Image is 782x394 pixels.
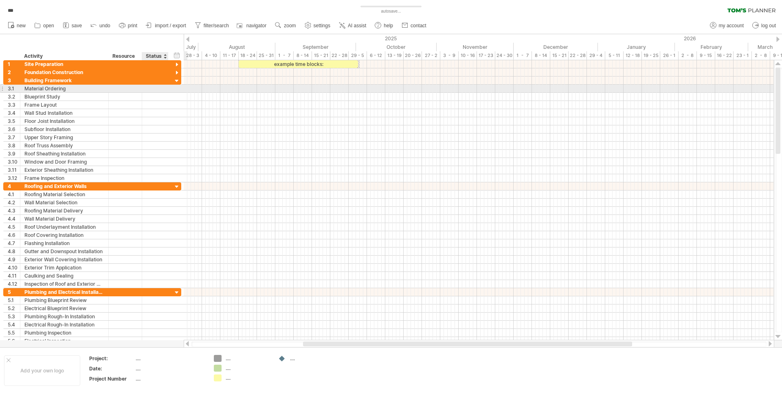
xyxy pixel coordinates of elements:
[8,158,20,166] div: 3.10
[477,51,495,60] div: 17 - 23
[32,20,57,31] a: open
[284,23,296,28] span: zoom
[184,51,202,60] div: 28 - 3
[226,374,270,381] div: ....
[550,51,569,60] div: 15 - 21
[99,23,110,28] span: undo
[24,101,104,109] div: Frame Layout
[314,23,330,28] span: settings
[24,68,104,76] div: Foundation Construction
[24,117,104,125] div: Floor Joist Installation
[202,51,220,60] div: 4 - 10
[220,51,239,60] div: 11 - 17
[642,51,660,60] div: 19 - 25
[89,355,134,362] div: Project:
[624,51,642,60] div: 12 - 18
[24,313,104,320] div: Plumbing Rough-In Installation
[155,23,186,28] span: import / export
[8,134,20,141] div: 3.7
[459,51,477,60] div: 10 - 16
[89,375,134,382] div: Project Number
[708,20,746,31] a: my account
[17,23,26,28] span: new
[24,223,104,231] div: Roof Underlayment Installation
[88,20,113,31] a: undo
[290,355,334,362] div: ....
[275,43,356,51] div: September 2025
[146,52,164,60] div: Status
[8,207,20,215] div: 4.3
[24,247,104,255] div: Gutter and Downspout Installation
[8,264,20,271] div: 4.10
[24,142,104,149] div: Roof Truss Assembly
[24,93,104,101] div: Blueprint Study
[275,51,294,60] div: 1 - 7
[8,93,20,101] div: 3.2
[404,51,422,60] div: 20 - 26
[24,150,104,158] div: Roof Sheathing Installation
[198,43,275,51] div: August 2025
[348,23,366,28] span: AI assist
[136,375,204,382] div: ....
[312,51,330,60] div: 15 - 21
[8,85,20,92] div: 3.1
[24,77,104,84] div: Building Framework
[117,20,140,31] a: print
[675,43,748,51] div: February 2026
[734,51,752,60] div: 23 - 1
[24,199,104,206] div: Wall Material Selection
[144,20,189,31] a: import / export
[24,215,104,223] div: Wall Material Delivery
[384,23,393,28] span: help
[605,51,624,60] div: 5 - 11
[750,20,778,31] a: log out
[8,280,20,288] div: 4.12
[422,51,440,60] div: 27 - 2
[752,51,770,60] div: 2 - 8
[226,355,270,362] div: ....
[24,321,104,328] div: Electrical Rough-In Installation
[24,231,104,239] div: Roof Covering Installation
[24,337,104,345] div: Electrical Inspection
[24,166,104,174] div: Exterior Sheathing Installation
[8,199,20,206] div: 4.2
[719,23,744,28] span: my account
[72,23,82,28] span: save
[411,23,426,28] span: contact
[8,304,20,312] div: 5.2
[8,288,20,296] div: 5
[24,272,104,280] div: Caulking and Sealing
[587,51,605,60] div: 29 - 4
[373,20,395,31] a: help
[24,158,104,166] div: Window and Door Framing
[294,51,312,60] div: 8 - 14
[8,337,20,345] div: 5.6
[89,365,134,372] div: Date:
[679,51,697,60] div: 2 - 8
[761,23,776,28] span: log out
[8,313,20,320] div: 5.3
[569,51,587,60] div: 22 - 28
[346,8,436,15] div: autosave...
[24,125,104,133] div: Subfloor Installation
[61,20,84,31] a: save
[8,182,20,190] div: 4
[24,207,104,215] div: Roofing Material Delivery
[226,365,270,372] div: ....
[8,166,20,174] div: 3.11
[6,20,28,31] a: new
[8,142,20,149] div: 3.8
[24,264,104,271] div: Exterior Trim Application
[367,51,385,60] div: 6 - 12
[8,77,20,84] div: 3
[8,60,20,68] div: 1
[128,23,137,28] span: print
[24,134,104,141] div: Upper Story Framing
[24,304,104,312] div: Electrical Blueprint Review
[514,51,532,60] div: 1 - 7
[24,296,104,304] div: Plumbing Blueprint Review
[24,60,104,68] div: Site Preparation
[598,43,675,51] div: January 2026
[204,23,229,28] span: filter/search
[8,125,20,133] div: 3.6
